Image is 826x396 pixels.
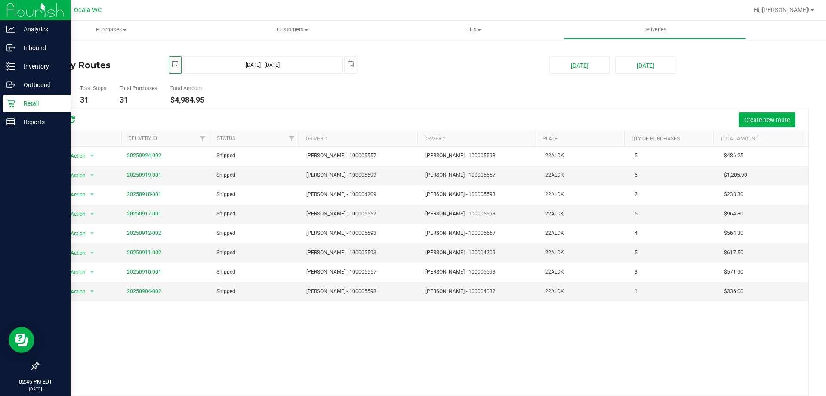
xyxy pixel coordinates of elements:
[63,247,86,259] span: Action
[216,171,235,179] span: Shipped
[120,96,157,104] h4: 31
[63,286,86,298] span: Action
[724,171,747,179] span: $1,205.90
[635,152,638,160] span: 5
[216,190,235,199] span: Shipped
[63,169,86,181] span: Action
[306,229,376,237] span: [PERSON_NAME] - 100005593
[21,26,201,34] span: Purchases
[739,112,795,127] button: Create new route
[284,131,299,146] a: Filter
[425,152,496,160] span: [PERSON_NAME] - 100005593
[545,287,564,296] span: 22ALDK
[63,228,86,240] span: Action
[4,378,67,386] p: 02:46 PM EDT
[21,21,202,39] a: Purchases
[15,61,67,72] p: Inventory
[127,288,161,294] a: 20250904-002
[216,268,235,276] span: Shipped
[216,152,235,160] span: Shipped
[724,229,743,237] span: $564.30
[542,136,558,142] a: Plate
[425,287,496,296] span: [PERSON_NAME] - 100004032
[713,131,802,146] th: Total Amount
[86,189,97,201] span: select
[306,287,376,296] span: [PERSON_NAME] - 100005593
[425,249,496,257] span: [PERSON_NAME] - 100004209
[74,6,102,14] span: Ocala WC
[15,117,67,127] p: Reports
[80,86,106,91] h5: Total Stops
[216,210,235,218] span: Shipped
[306,171,376,179] span: [PERSON_NAME] - 100005593
[15,24,67,34] p: Analytics
[127,269,161,275] a: 20250910-001
[724,249,743,257] span: $617.50
[425,190,496,199] span: [PERSON_NAME] - 100005593
[45,136,118,142] div: Actions
[724,287,743,296] span: $336.00
[6,25,15,34] inline-svg: Analytics
[754,6,810,13] span: Hi, [PERSON_NAME]!
[425,171,496,179] span: [PERSON_NAME] - 100005557
[635,229,638,237] span: 4
[306,210,376,218] span: [PERSON_NAME] - 100005557
[545,268,564,276] span: 22ALDK
[217,135,235,141] a: Status
[127,249,161,256] a: 20250911-002
[425,268,496,276] span: [PERSON_NAME] - 100005593
[545,249,564,257] span: 22ALDK
[635,268,638,276] span: 3
[63,150,86,162] span: Action
[306,190,376,199] span: [PERSON_NAME] - 100004209
[635,249,638,257] span: 5
[196,131,210,146] a: Filter
[545,190,564,199] span: 22ALDK
[615,56,675,74] button: [DATE]
[545,229,564,237] span: 22ALDK
[425,210,496,218] span: [PERSON_NAME] - 100005593
[6,99,15,108] inline-svg: Retail
[80,96,106,104] h4: 31
[549,56,610,74] button: [DATE]
[635,287,638,296] span: 1
[63,208,86,220] span: Action
[127,191,161,197] a: 20250918-001
[202,21,383,39] a: Customers
[6,44,15,52] inline-svg: Inbound
[170,86,204,91] h5: Total Amount
[216,287,235,296] span: Shipped
[417,131,536,146] th: Driver 2
[63,189,86,201] span: Action
[216,249,235,257] span: Shipped
[120,86,157,91] h5: Total Purchases
[202,26,382,34] span: Customers
[545,171,564,179] span: 22ALDK
[306,249,376,257] span: [PERSON_NAME] - 100005593
[216,229,235,237] span: Shipped
[635,210,638,218] span: 5
[127,153,161,159] a: 20250924-002
[6,118,15,126] inline-svg: Reports
[4,386,67,392] p: [DATE]
[635,171,638,179] span: 6
[564,21,746,39] a: Deliveries
[170,96,204,104] h4: $4,984.95
[545,210,564,218] span: 22ALDK
[86,228,97,240] span: select
[15,80,67,90] p: Outbound
[86,266,97,278] span: select
[15,98,67,109] p: Retail
[6,62,15,71] inline-svg: Inventory
[38,56,156,74] h4: Delivery Routes
[724,152,743,160] span: $486.25
[127,172,161,178] a: 20250919-001
[9,327,34,353] iframe: Resource center
[383,26,564,34] span: Tills
[724,190,743,199] span: $238.30
[632,26,678,34] span: Deliveries
[632,136,680,142] a: Qty of Purchases
[128,135,157,141] a: Delivery ID
[86,208,97,220] span: select
[306,268,376,276] span: [PERSON_NAME] - 100005557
